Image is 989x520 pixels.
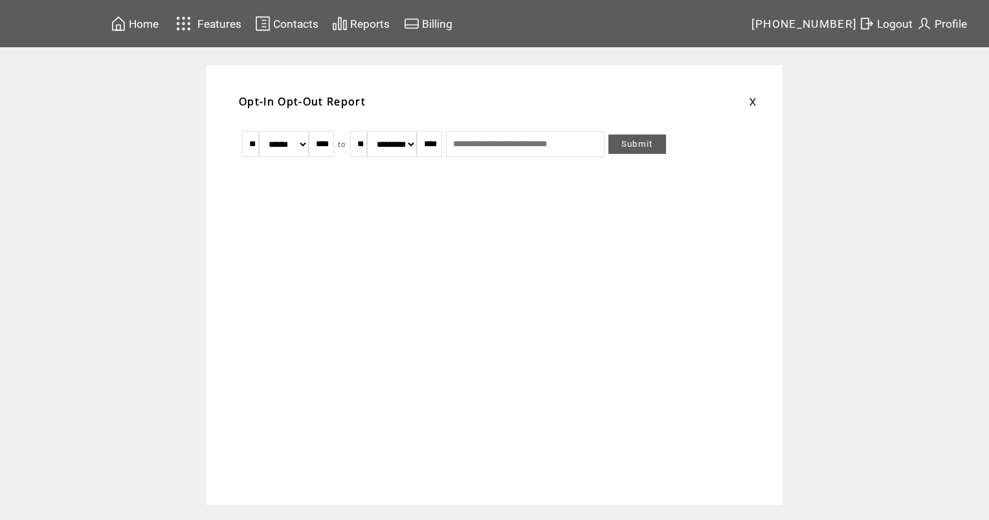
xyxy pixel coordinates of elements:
span: Billing [422,17,452,30]
img: exit.svg [859,16,874,32]
span: Opt-In Opt-Out Report [239,94,366,109]
a: Features [170,11,243,36]
img: creidtcard.svg [404,16,419,32]
span: Logout [877,17,913,30]
a: Logout [857,14,915,34]
a: Billing [402,14,454,34]
span: Contacts [273,17,318,30]
a: Profile [915,14,969,34]
span: Features [197,17,241,30]
a: Contacts [253,14,320,34]
span: [PHONE_NUMBER] [751,17,858,30]
a: Submit [608,135,666,154]
span: Reports [350,17,390,30]
a: Reports [330,14,392,34]
a: Home [109,14,161,34]
img: features.svg [172,13,195,34]
img: contacts.svg [255,16,271,32]
span: to [338,140,346,149]
span: Home [129,17,159,30]
img: chart.svg [332,16,348,32]
img: profile.svg [917,16,932,32]
img: home.svg [111,16,126,32]
span: Profile [935,17,967,30]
